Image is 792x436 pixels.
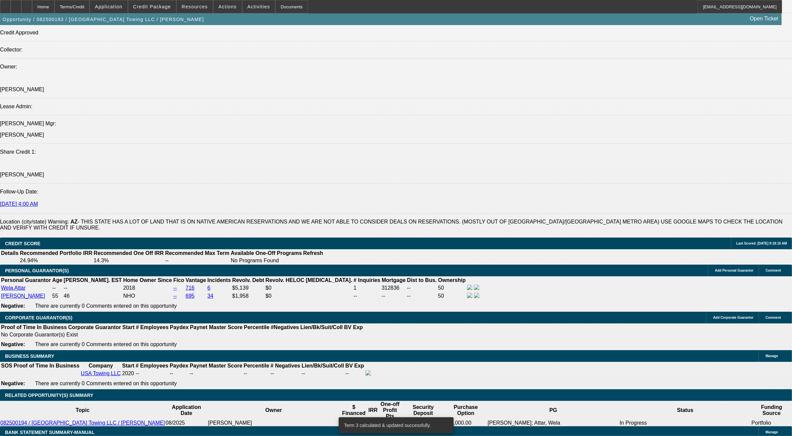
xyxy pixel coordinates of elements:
b: Personal Guarantor [1,277,51,283]
span: Activities [248,4,270,9]
b: Paydex [170,324,189,330]
a: Open Ticket [747,13,781,24]
td: 08/2025 [165,420,208,426]
b: Age [52,277,62,283]
b: Vantage [186,277,206,283]
td: 50 [438,292,466,300]
b: Incidents [207,277,231,283]
td: 46 [63,292,122,300]
th: Proof of Time In Business [1,324,67,331]
td: No Corporate Guarantor(s) Exist [1,331,366,338]
th: Purchase Option [444,401,487,420]
td: 50 [438,284,466,292]
img: linkedin-icon.png [474,285,479,290]
td: -- [407,292,437,300]
a: 6 [207,285,210,291]
td: 2020 [122,370,135,377]
td: $13,000.00 [444,420,487,426]
b: Paynet Master Score [190,363,242,369]
b: BV Exp [344,324,363,330]
b: Percentile [244,363,269,369]
th: $ Financed [340,401,368,420]
span: CREDIT SCORE [5,241,40,246]
td: -- [407,284,437,292]
b: Start [122,363,134,369]
span: Opportunity / 082500193 / [GEOGRAPHIC_DATA] Towing LLC / [PERSON_NAME] [3,17,204,22]
th: One-off Profit Pts [378,401,402,420]
span: PERSONAL GUARANTOR(S) [5,268,69,273]
span: Manage [766,354,778,358]
th: Proof of Time In Business [13,362,80,369]
th: IRR [368,401,378,420]
span: Credit Package [133,4,171,9]
div: -- [190,371,242,377]
td: $0 [265,284,353,292]
th: Refresh [303,250,324,257]
a: Wela Attar [1,285,26,291]
td: Portfolio [751,420,792,426]
b: Paynet Master Score [190,324,243,330]
b: Lien/Bk/Suit/Coll [300,324,343,330]
span: BANK STATEMENT SUMMARY-MANUAL [5,430,95,435]
img: facebook-icon.png [467,293,472,298]
b: Lien/Bk/Suit/Coll [302,363,344,369]
span: -- [136,371,139,376]
th: Funding Source [751,401,792,420]
b: BV Exp [345,363,364,369]
a: 34 [207,293,213,299]
b: Home Owner Since [123,277,172,283]
th: Security Deposit [402,401,444,420]
span: There are currently 0 Comments entered on this opportunity [35,381,177,386]
b: # Employees [136,324,169,330]
td: 1 [353,284,380,292]
span: Application [95,4,122,9]
b: Start [122,324,134,330]
div: -- [271,371,300,377]
td: -- [169,370,189,377]
th: Details [1,250,19,257]
b: #Negatives [271,324,299,330]
span: RELATED OPPORTUNITY(S) SUMMARY [5,393,93,398]
span: There are currently 0 Comments entered on this opportunity [35,341,177,347]
th: SOS [1,362,13,369]
img: linkedin-icon.png [474,293,479,298]
th: Application Date [165,401,208,420]
td: 14.3% [93,257,164,264]
button: Activities [243,0,275,13]
b: Negative: [1,303,25,309]
span: Manage [766,430,778,434]
a: -- [173,285,177,291]
td: [PERSON_NAME]; Attar, Wela [487,420,619,426]
span: CORPORATE GUARANTOR(S) [5,315,72,320]
td: 312836 [381,284,406,292]
img: facebook-icon.png [467,285,472,290]
span: Add Corporate Guarantor [713,316,754,319]
button: Actions [213,0,242,13]
b: Percentile [244,324,269,330]
b: Company [89,363,113,369]
button: Credit Package [128,0,176,13]
td: -- [345,370,364,377]
b: Mortgage [382,277,406,283]
td: -- [63,284,122,292]
b: Dist to Bus. [407,277,437,283]
td: $5,139 [232,284,265,292]
td: [PERSON_NAME] [208,420,340,426]
td: -- [165,257,230,264]
td: -- [381,292,406,300]
a: -- [173,293,177,299]
b: [PERSON_NAME]. EST [64,277,122,283]
b: AZ [70,219,77,225]
a: 082500194 / [GEOGRAPHIC_DATA] Towing LLC / [PERSON_NAME] [0,420,165,426]
a: 716 [186,285,195,291]
b: # Inquiries [353,277,380,283]
b: # Employees [136,363,168,369]
td: -- [301,370,344,377]
b: Revolv. HELOC [MEDICAL_DATA]. [266,277,352,283]
span: Comment [766,316,781,319]
td: 24.94% [19,257,93,264]
span: 2018 [123,285,135,291]
td: NHO [123,292,172,300]
th: Recommended Portfolio IRR [19,250,93,257]
span: Resources [182,4,208,9]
